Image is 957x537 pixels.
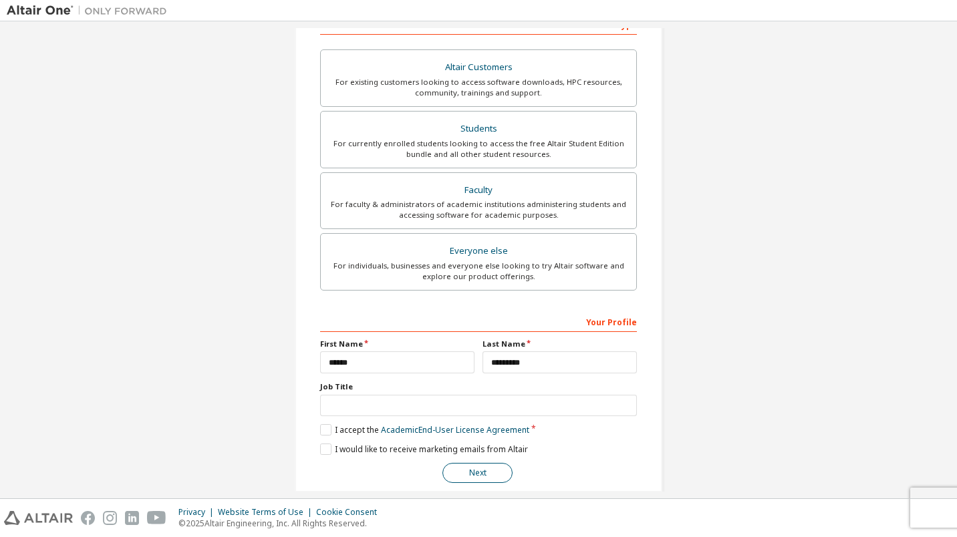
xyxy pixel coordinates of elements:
[316,507,385,518] div: Cookie Consent
[147,511,166,525] img: youtube.svg
[320,381,637,392] label: Job Title
[329,181,628,200] div: Faculty
[218,507,316,518] div: Website Terms of Use
[329,138,628,160] div: For currently enrolled students looking to access the free Altair Student Edition bundle and all ...
[329,199,628,220] div: For faculty & administrators of academic institutions administering students and accessing softwa...
[320,443,528,455] label: I would like to receive marketing emails from Altair
[320,339,474,349] label: First Name
[4,511,73,525] img: altair_logo.svg
[329,242,628,260] div: Everyone else
[178,518,385,529] p: © 2025 Altair Engineering, Inc. All Rights Reserved.
[7,4,174,17] img: Altair One
[178,507,218,518] div: Privacy
[483,339,637,349] label: Last Name
[442,463,513,483] button: Next
[329,58,628,77] div: Altair Customers
[329,260,628,282] div: For individuals, businesses and everyone else looking to try Altair software and explore our prod...
[381,424,529,435] a: Academic End-User License Agreement
[329,77,628,98] div: For existing customers looking to access software downloads, HPC resources, community, trainings ...
[329,120,628,138] div: Students
[103,511,117,525] img: instagram.svg
[125,511,139,525] img: linkedin.svg
[320,311,637,332] div: Your Profile
[81,511,95,525] img: facebook.svg
[320,424,529,435] label: I accept the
